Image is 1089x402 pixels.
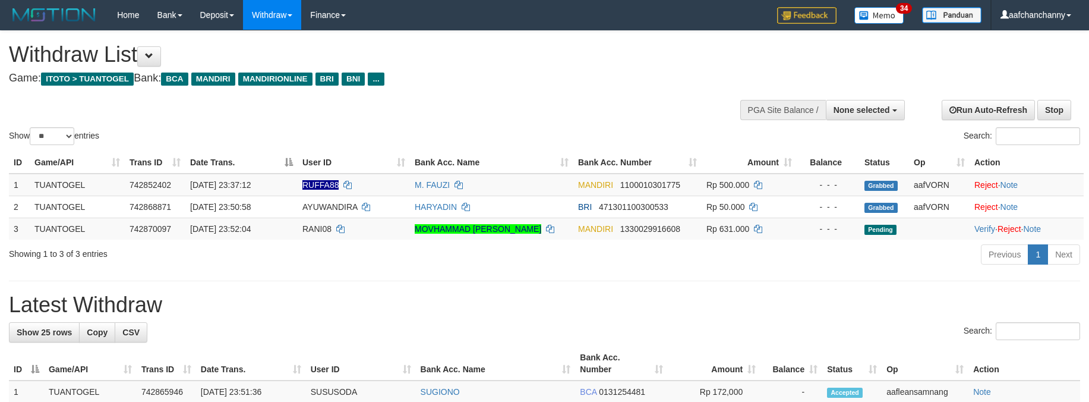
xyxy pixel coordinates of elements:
span: Accepted [827,388,863,398]
span: [DATE] 23:52:04 [190,224,251,234]
a: HARYADIN [415,202,457,212]
a: Verify [974,224,995,234]
span: MANDIRI [578,224,613,234]
td: · [970,196,1084,218]
th: Status [860,152,909,174]
a: Note [1000,202,1018,212]
a: Show 25 rows [9,322,80,343]
a: Note [1000,180,1018,190]
span: 34 [896,3,912,14]
td: TUANTOGEL [30,174,125,196]
th: Action [968,347,1080,381]
a: Reject [974,180,998,190]
td: 3 [9,218,30,240]
th: Op: activate to sort column ascending [882,347,968,381]
input: Search: [996,127,1080,145]
div: PGA Site Balance / [740,100,826,120]
h4: Game: Bank: [9,73,714,84]
select: Showentries [30,127,74,145]
span: MANDIRI [191,73,235,86]
th: Bank Acc. Number: activate to sort column ascending [575,347,668,381]
span: Rp 50.000 [706,202,745,212]
span: Copy 0131254481 to clipboard [599,387,645,397]
label: Search: [964,127,1080,145]
span: MANDIRI [578,180,613,190]
span: Copy [87,328,108,337]
span: Rp 500.000 [706,180,749,190]
th: Bank Acc. Number: activate to sort column ascending [573,152,702,174]
span: Copy 1100010301775 to clipboard [620,180,680,190]
img: Button%20Memo.svg [854,7,904,24]
th: Date Trans.: activate to sort column descending [185,152,298,174]
button: None selected [826,100,905,120]
span: BNI [342,73,365,86]
input: Search: [996,322,1080,340]
span: Grabbed [864,203,898,213]
td: TUANTOGEL [30,196,125,218]
th: Balance: activate to sort column ascending [760,347,822,381]
th: ID: activate to sort column descending [9,347,44,381]
td: 1 [9,174,30,196]
span: BCA [161,73,188,86]
th: Game/API: activate to sort column ascending [44,347,137,381]
a: SUGIONO [421,387,460,397]
span: Show 25 rows [17,328,72,337]
div: - - - [801,201,855,213]
a: Reject [998,224,1021,234]
label: Show entries [9,127,99,145]
span: Pending [864,225,897,235]
a: M. FAUZI [415,180,450,190]
span: 742870097 [130,224,171,234]
th: Trans ID: activate to sort column ascending [125,152,185,174]
th: Trans ID: activate to sort column ascending [137,347,196,381]
th: Action [970,152,1084,174]
th: Amount: activate to sort column ascending [702,152,797,174]
a: MOVHAMMAD [PERSON_NAME] [415,224,541,234]
span: Grabbed [864,181,898,191]
a: Run Auto-Refresh [942,100,1035,120]
th: ID [9,152,30,174]
a: CSV [115,322,147,343]
a: Next [1047,244,1080,265]
th: Bank Acc. Name: activate to sort column ascending [416,347,576,381]
div: Showing 1 to 3 of 3 entries [9,243,445,260]
span: 742868871 [130,202,171,212]
td: · · [970,218,1084,240]
span: MANDIRIONLINE [238,73,313,86]
span: AYUWANDIRA [302,202,358,212]
a: Reject [974,202,998,212]
a: Note [1023,224,1041,234]
th: Game/API: activate to sort column ascending [30,152,125,174]
a: Copy [79,322,115,343]
a: 1 [1028,244,1048,265]
span: [DATE] 23:37:12 [190,180,251,190]
label: Search: [964,322,1080,340]
th: Op: activate to sort column ascending [909,152,970,174]
img: Feedback.jpg [777,7,837,24]
th: Bank Acc. Name: activate to sort column ascending [410,152,573,174]
span: Nama rekening ada tanda titik/strip, harap diedit [302,180,339,190]
span: BRI [315,73,339,86]
th: User ID: activate to sort column ascending [298,152,410,174]
td: TUANTOGEL [30,218,125,240]
td: · [970,174,1084,196]
div: - - - [801,179,855,191]
h1: Latest Withdraw [9,293,1080,317]
span: BRI [578,202,592,212]
th: Balance [797,152,860,174]
img: MOTION_logo.png [9,6,99,24]
span: Rp 631.000 [706,224,749,234]
span: Copy 1330029916608 to clipboard [620,224,680,234]
td: aafVORN [909,174,970,196]
span: None selected [834,105,890,115]
div: - - - [801,223,855,235]
span: 742852402 [130,180,171,190]
th: Amount: activate to sort column ascending [668,347,760,381]
th: Status: activate to sort column ascending [822,347,882,381]
img: panduan.png [922,7,981,23]
h1: Withdraw List [9,43,714,67]
td: 2 [9,196,30,218]
span: ITOTO > TUANTOGEL [41,73,134,86]
span: RANI08 [302,224,332,234]
span: CSV [122,328,140,337]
